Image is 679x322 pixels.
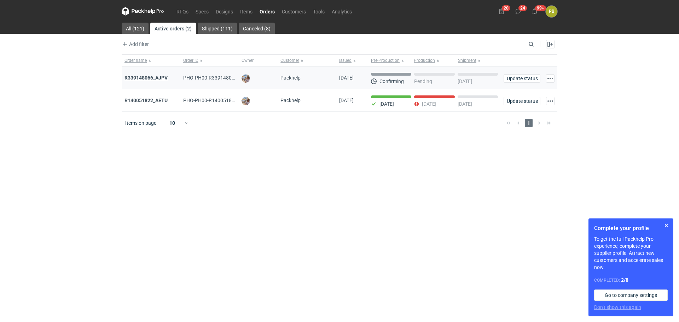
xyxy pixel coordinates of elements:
[237,7,256,16] a: Items
[122,23,149,34] a: All (121)
[594,276,668,284] div: Completed:
[594,224,668,233] h1: Complete your profile
[256,7,278,16] a: Orders
[336,55,368,66] button: Issued
[180,55,239,66] button: Order ID
[504,97,540,105] button: Update status
[280,98,301,103] span: Packhelp
[458,78,472,84] p: [DATE]
[328,7,355,16] a: Analytics
[280,75,301,81] span: Packhelp
[150,23,196,34] a: Active orders (2)
[371,58,400,63] span: Pre-Production
[525,119,533,127] span: 1
[496,6,507,17] button: 20
[504,74,540,83] button: Update status
[278,55,336,66] button: Customer
[379,101,394,107] p: [DATE]
[183,98,251,103] span: PHO-PH00-R140051822_AETU
[242,97,250,105] img: Michał Palasek
[120,40,149,48] button: Add filter
[124,98,168,103] a: R140051822_AETU
[212,7,237,16] a: Designs
[339,58,352,63] span: Issued
[546,6,557,17] div: Piotr Bożek
[239,23,275,34] a: Canceled (8)
[278,7,309,16] a: Customers
[546,74,555,83] button: Actions
[594,289,668,301] a: Go to company settings
[183,75,252,81] span: PHO-PH00-R339148066_AJPV
[527,40,550,48] input: Search
[512,6,524,17] button: 24
[125,119,156,127] span: Items on page
[422,101,436,107] p: [DATE]
[173,7,192,16] a: RFQs
[124,58,147,63] span: Order name
[412,55,457,66] button: Production
[546,97,555,105] button: Actions
[309,7,328,16] a: Tools
[414,58,435,63] span: Production
[414,78,432,84] p: Pending
[242,58,254,63] span: Owner
[457,55,501,66] button: Shipment
[621,277,628,283] strong: 2 / 8
[121,40,149,48] span: Add filter
[198,23,237,34] a: Shipped (111)
[280,58,299,63] span: Customer
[242,74,250,83] img: Michał Palasek
[458,101,472,107] p: [DATE]
[662,221,671,230] button: Skip for now
[458,58,476,63] span: Shipment
[594,235,668,271] p: To get the full Packhelp Pro experience, complete your supplier profile. Attract new customers an...
[192,7,212,16] a: Specs
[594,304,641,311] button: Don’t show this again
[183,58,198,63] span: Order ID
[368,55,412,66] button: Pre-Production
[122,55,180,66] button: Order name
[529,6,540,17] button: 99+
[507,76,537,81] span: Update status
[161,118,184,128] div: 10
[124,75,168,81] a: R339148066_AJPV
[379,78,404,84] p: Confirming
[122,7,164,16] svg: Packhelp Pro
[339,98,354,103] span: 02/07/2025
[546,6,557,17] button: PB
[339,75,354,81] span: 09/09/2025
[507,99,537,104] span: Update status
